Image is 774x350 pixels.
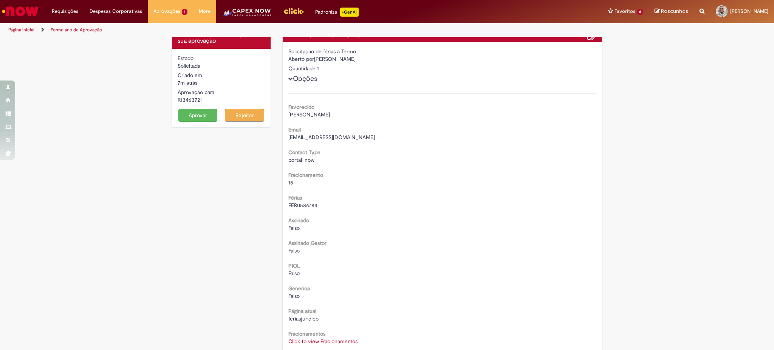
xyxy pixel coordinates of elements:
[178,96,265,104] div: R13463721
[288,134,375,141] span: [EMAIL_ADDRESS][DOMAIN_NAME]
[288,308,316,314] b: Página atual
[288,65,597,72] div: Quantidade 1
[225,109,264,122] button: Rejeitar
[288,104,314,110] b: Favorecido
[288,111,330,118] span: [PERSON_NAME]
[6,23,510,37] ul: Trilhas de página
[288,55,597,65] div: [PERSON_NAME]
[178,62,265,70] div: Solicitada
[1,4,40,19] img: ServiceNow
[315,8,359,17] div: Padroniza
[288,172,323,178] b: Fracionamento
[288,48,597,55] div: Solicitação de férias a Termo
[730,8,768,14] span: [PERSON_NAME]
[288,194,302,201] b: Férias
[340,8,359,17] p: +GenAi
[178,79,197,86] span: 7m atrás
[178,71,202,79] label: Criado em
[153,8,180,15] span: Aprovações
[222,8,272,23] img: CapexLogo5.png
[288,285,310,292] b: Generica
[8,27,34,33] a: Página inicial
[288,315,319,322] span: feriasjuridico
[51,27,102,33] a: Formulário de Aprovação
[637,9,643,15] span: 6
[182,9,187,15] span: 1
[178,88,214,96] label: Aprovação para
[288,202,317,209] span: FER0586784
[288,31,597,38] h4: Solicitação de aprovação para Item solicitado R13463721
[178,79,265,87] div: 29/08/2025 17:10:57
[288,330,325,337] b: Fracionamentos
[288,179,293,186] span: 15
[288,270,300,277] span: Falso
[288,156,314,163] span: portal_now
[90,8,142,15] span: Despesas Corporativas
[178,79,197,86] time: 29/08/2025 17:10:57
[288,338,358,345] a: Click to view Fracionamentos
[283,5,304,17] img: click_logo_yellow_360x200.png
[178,54,193,62] label: Estado
[288,293,300,299] span: Falso
[661,8,688,15] span: Rascunhos
[288,247,300,254] span: Falso
[178,109,218,122] button: Aprovar
[288,225,300,231] span: Falso
[288,126,301,133] b: Email
[288,55,314,63] label: Aberto por
[178,31,265,45] h4: Este Item solicitado requer a sua aprovação
[288,262,300,269] b: PIQL
[52,8,78,15] span: Requisições
[199,8,211,15] span: More
[288,217,309,224] b: Assinado
[615,8,635,15] span: Favoritos
[288,149,320,156] b: Contact Type
[288,240,327,246] b: Assinado Gestor
[655,8,688,15] a: Rascunhos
